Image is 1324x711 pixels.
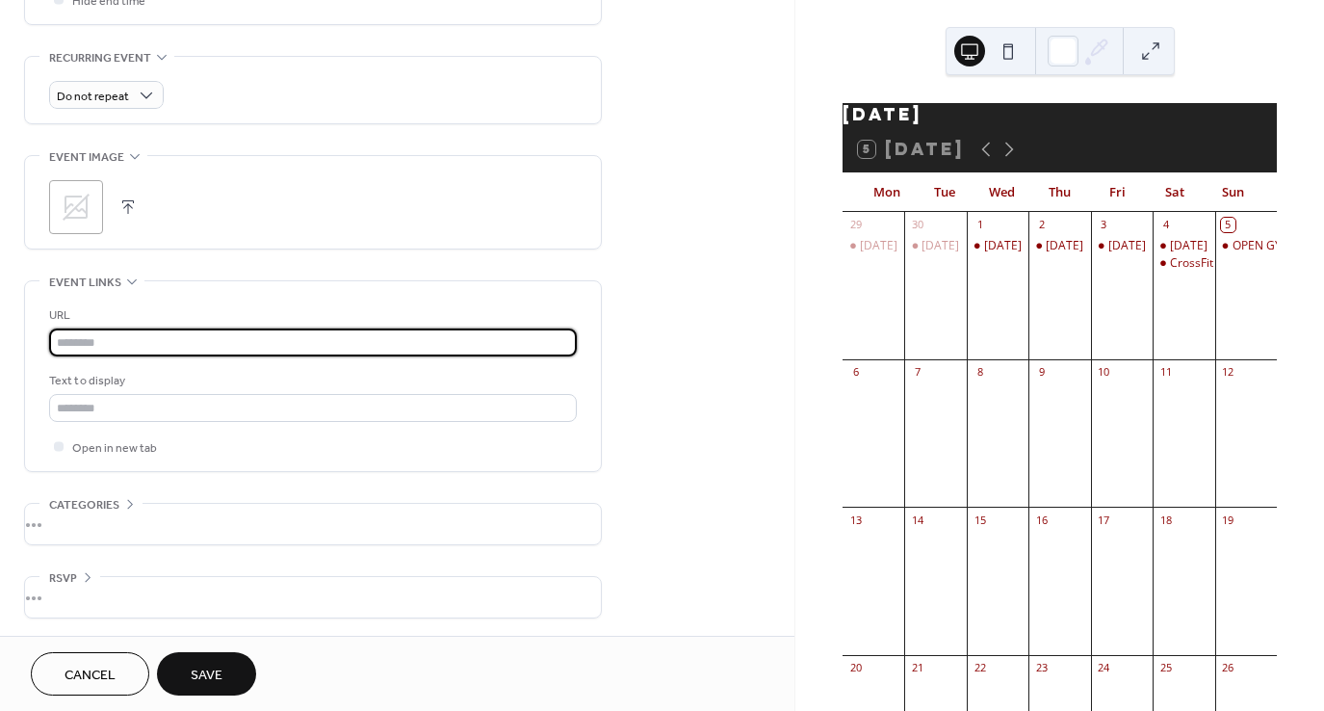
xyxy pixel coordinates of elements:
[1233,238,1323,254] div: OPEN GYM 9 AM
[1158,218,1173,232] div: 4
[1146,173,1204,212] div: Sat
[910,218,924,232] div: 30
[49,495,119,515] span: Categories
[973,661,987,675] div: 22
[1031,173,1089,212] div: Thu
[1028,238,1090,254] div: Thursday 2 Oct
[1034,513,1049,527] div: 16
[1034,661,1049,675] div: 23
[1153,238,1214,254] div: Saturday 4 Oct
[1204,173,1261,212] div: Sun
[25,577,601,618] div: •••
[848,365,863,380] div: 6
[49,305,573,326] div: URL
[1108,238,1146,254] div: [DATE]
[49,48,151,68] span: Recurring event
[974,173,1031,212] div: Wed
[1046,238,1083,254] div: [DATE]
[973,365,987,380] div: 8
[65,666,116,686] span: Cancel
[1221,513,1235,527] div: 19
[1158,513,1173,527] div: 18
[1170,255,1292,272] div: CrossFit Kids 10:30 AM
[49,147,124,168] span: Event image
[49,273,121,293] span: Event links
[1097,218,1111,232] div: 3
[1097,513,1111,527] div: 17
[848,218,863,232] div: 29
[1097,661,1111,675] div: 24
[967,238,1028,254] div: Wednesday 1 Oct
[49,180,103,234] div: ;
[1088,173,1146,212] div: Fri
[910,661,924,675] div: 21
[57,86,129,108] span: Do not repeat
[973,513,987,527] div: 15
[1097,365,1111,380] div: 10
[904,238,966,254] div: Tuesday 30 Sept
[49,568,77,589] span: RSVP
[1170,238,1207,254] div: [DATE]
[1215,238,1277,254] div: OPEN GYM 9 AM
[191,666,222,686] span: Save
[848,661,863,675] div: 20
[910,513,924,527] div: 14
[858,173,916,212] div: Mon
[1091,238,1153,254] div: Friday 3 Oct
[72,438,157,459] span: Open in new tab
[1221,218,1235,232] div: 5
[984,238,1022,254] div: [DATE]
[843,238,904,254] div: Monday 29 Sept
[916,173,974,212] div: Tue
[1158,365,1173,380] div: 11
[31,652,149,696] button: Cancel
[1034,365,1049,380] div: 9
[973,218,987,232] div: 1
[25,504,601,544] div: •••
[1153,255,1214,272] div: CrossFit Kids 10:30 AM
[49,371,573,391] div: Text to display
[1221,365,1235,380] div: 12
[922,238,959,254] div: [DATE]
[157,652,256,696] button: Save
[910,365,924,380] div: 7
[848,513,863,527] div: 13
[860,238,897,254] div: [DATE]
[1158,661,1173,675] div: 25
[843,103,1277,126] div: [DATE]
[1221,661,1235,675] div: 26
[1034,218,1049,232] div: 2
